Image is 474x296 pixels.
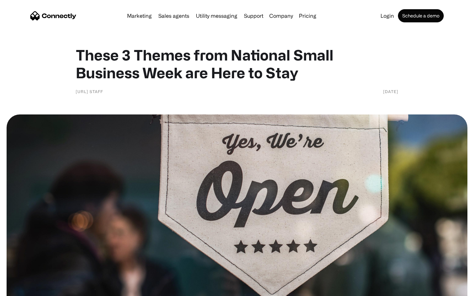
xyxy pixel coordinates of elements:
[383,88,398,95] div: [DATE]
[296,13,319,18] a: Pricing
[378,13,397,18] a: Login
[193,13,240,18] a: Utility messaging
[269,11,293,20] div: Company
[13,284,39,294] ul: Language list
[156,13,192,18] a: Sales agents
[398,9,444,22] a: Schedule a demo
[76,88,103,95] div: [URL] Staff
[124,13,154,18] a: Marketing
[7,284,39,294] aside: Language selected: English
[76,46,398,82] h1: These 3 Themes from National Small Business Week are Here to Stay
[241,13,266,18] a: Support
